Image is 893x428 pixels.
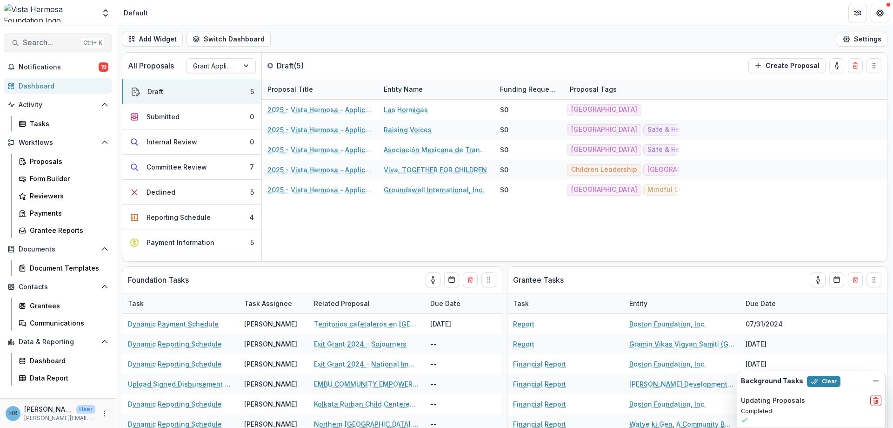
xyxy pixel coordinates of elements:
div: Funding Requested [494,79,564,99]
button: Open entity switcher [99,4,112,22]
div: [PERSON_NAME] [244,399,297,409]
a: 2025 - Vista Hermosa - Application [267,125,373,135]
button: Switch Dashboard [187,32,271,47]
button: Create Proposal [748,58,826,73]
div: Task [122,293,239,313]
div: -- [425,354,494,374]
a: 2025 - Vista Hermosa - Application [267,105,373,115]
button: Drag [481,272,496,287]
a: Dynamic Payment Schedule [128,319,219,329]
a: Boston Foundation, Inc. [629,359,706,369]
div: Related Proposal [308,293,425,313]
div: Draft [147,87,163,96]
button: Partners [848,4,867,22]
p: [PERSON_NAME][EMAIL_ADDRESS][DOMAIN_NAME] [24,414,95,422]
div: [DATE] [740,354,810,374]
div: Grantees [30,301,105,311]
div: Default [124,8,148,18]
button: Drag [866,58,881,73]
span: [GEOGRAPHIC_DATA] [647,166,713,174]
div: Task [122,299,149,308]
button: toggle-assigned-to-me [426,272,440,287]
button: Open Activity [4,97,112,112]
div: Payments [30,208,105,218]
div: [DATE] [425,314,494,334]
button: Delete card [463,272,478,287]
button: Calendar [829,272,844,287]
a: Dashboard [4,78,112,94]
span: Search... [23,38,78,47]
button: Committee Review7 [122,155,261,180]
div: [PERSON_NAME] [244,379,297,389]
div: 0 [250,112,254,122]
span: Contacts [19,283,97,291]
a: Financial Report [513,399,566,409]
span: Activity [19,101,97,109]
div: Declined [147,187,175,197]
span: Workflows [19,139,97,147]
div: Grantee Reports [30,225,105,235]
div: Proposal Tags [564,79,680,99]
div: Task Assignee [239,293,308,313]
div: 5 [250,187,254,197]
div: Reviewers [30,191,105,201]
div: Task [507,299,534,308]
div: $0 [500,185,508,195]
a: [PERSON_NAME] Development Society [629,379,734,389]
p: User [76,405,95,414]
button: Clear [807,376,840,387]
div: Dashboard [19,81,105,91]
p: All Proposals [128,60,174,71]
a: Dashboard [15,353,112,368]
div: 5 [250,87,254,96]
a: Grantee Reports [15,223,112,238]
a: Communications [15,315,112,331]
div: Due Date [740,293,810,313]
div: [DATE] [740,334,810,354]
div: Proposals [30,156,105,166]
div: Internal Review [147,137,197,147]
div: 4 [249,212,254,222]
div: Payment Information [147,238,214,247]
h2: Background Tasks [741,377,803,385]
button: Reporting Schedule4 [122,205,261,230]
div: Due Date [425,293,494,313]
a: Report [513,339,534,349]
div: Entity [624,293,740,313]
div: Hannah Roosendaal [9,410,17,416]
button: Delete card [848,272,863,287]
button: Open Contacts [4,279,112,294]
div: Funding Requested [494,84,564,94]
div: -- [425,394,494,414]
p: [PERSON_NAME] [24,404,73,414]
div: Document Templates [30,263,105,273]
a: Upload Signed Disbursement Form [128,379,233,389]
div: Submitted [147,112,180,122]
button: Search... [4,34,112,52]
a: EMBU COMMUNITY EMPOWERMENT PROJECT (BRIDGE) - Improving the lives of people in addictions and the... [314,379,419,389]
button: Get Help [871,4,889,22]
div: 0 [250,137,254,147]
a: Groundswell International, Inc. [384,185,484,195]
div: [PERSON_NAME] [244,339,297,349]
a: Dynamic Reporting Schedule [128,339,222,349]
div: 7 [250,162,254,172]
div: Related Proposal [308,299,375,308]
div: -- [425,374,494,394]
div: Entity [624,299,653,308]
span: Children Leadership [571,166,637,174]
button: delete [870,395,881,406]
a: Tasks [15,116,112,131]
a: Territorios cafetaleros en [GEOGRAPHIC_DATA], [GEOGRAPHIC_DATA] - Fundación por una Nueva Solució... [314,319,419,329]
a: Proposals [15,154,112,169]
div: Task [507,293,624,313]
span: [GEOGRAPHIC_DATA] [571,146,637,154]
div: Proposal Tags [564,84,622,94]
button: Declined5 [122,180,261,205]
div: Entity Name [378,84,428,94]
